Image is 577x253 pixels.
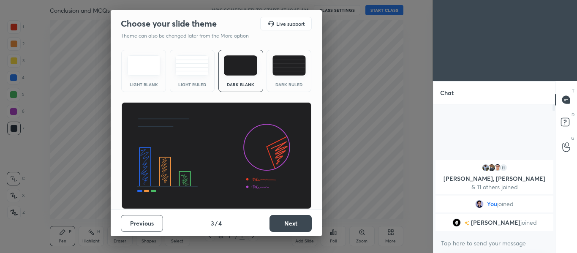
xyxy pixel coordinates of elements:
[452,218,460,227] img: e51ef81e2eb74390993f1450fd227b2c.jpg
[475,200,484,208] img: 5f78e08646bc44f99abb663be3a7d85a.jpg
[572,112,574,118] p: D
[441,184,548,190] p: & 11 others joined
[269,215,312,232] button: Next
[211,219,214,228] h4: 3
[464,221,469,226] img: no-rating-badge.077c3623.svg
[571,135,574,141] p: G
[487,163,495,172] img: 7c3e05c03d7f4d3ab6fe99749250916d.jpg
[127,82,161,87] div: Light Blank
[487,201,497,207] span: You
[497,201,514,207] span: joined
[433,82,460,104] p: Chat
[471,219,520,226] span: [PERSON_NAME]
[215,219,218,228] h4: /
[218,219,222,228] h4: 4
[121,32,258,40] p: Theme can also be changed later from the More option
[175,82,209,87] div: Light Ruled
[499,163,507,172] div: 11
[493,163,501,172] img: 14a880d005364e629a651db6cd6ebca9.jpg
[224,55,257,76] img: darkTheme.f0cc69e5.svg
[520,219,536,226] span: joined
[121,215,163,232] button: Previous
[175,55,209,76] img: lightRuledTheme.5fabf969.svg
[224,82,258,87] div: Dark Blank
[433,158,555,233] div: grid
[441,175,548,182] p: [PERSON_NAME], [PERSON_NAME]
[121,102,312,209] img: darkThemeBanner.d06ce4a2.svg
[276,21,305,26] h5: Live support
[121,18,217,29] h2: Choose your slide theme
[481,163,490,172] img: 943dad87eabb45438cd5204a8cec5925.jpg
[572,88,574,94] p: T
[127,55,161,76] img: lightTheme.e5ed3b09.svg
[272,55,306,76] img: darkRuledTheme.de295e13.svg
[272,82,306,87] div: Dark Ruled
